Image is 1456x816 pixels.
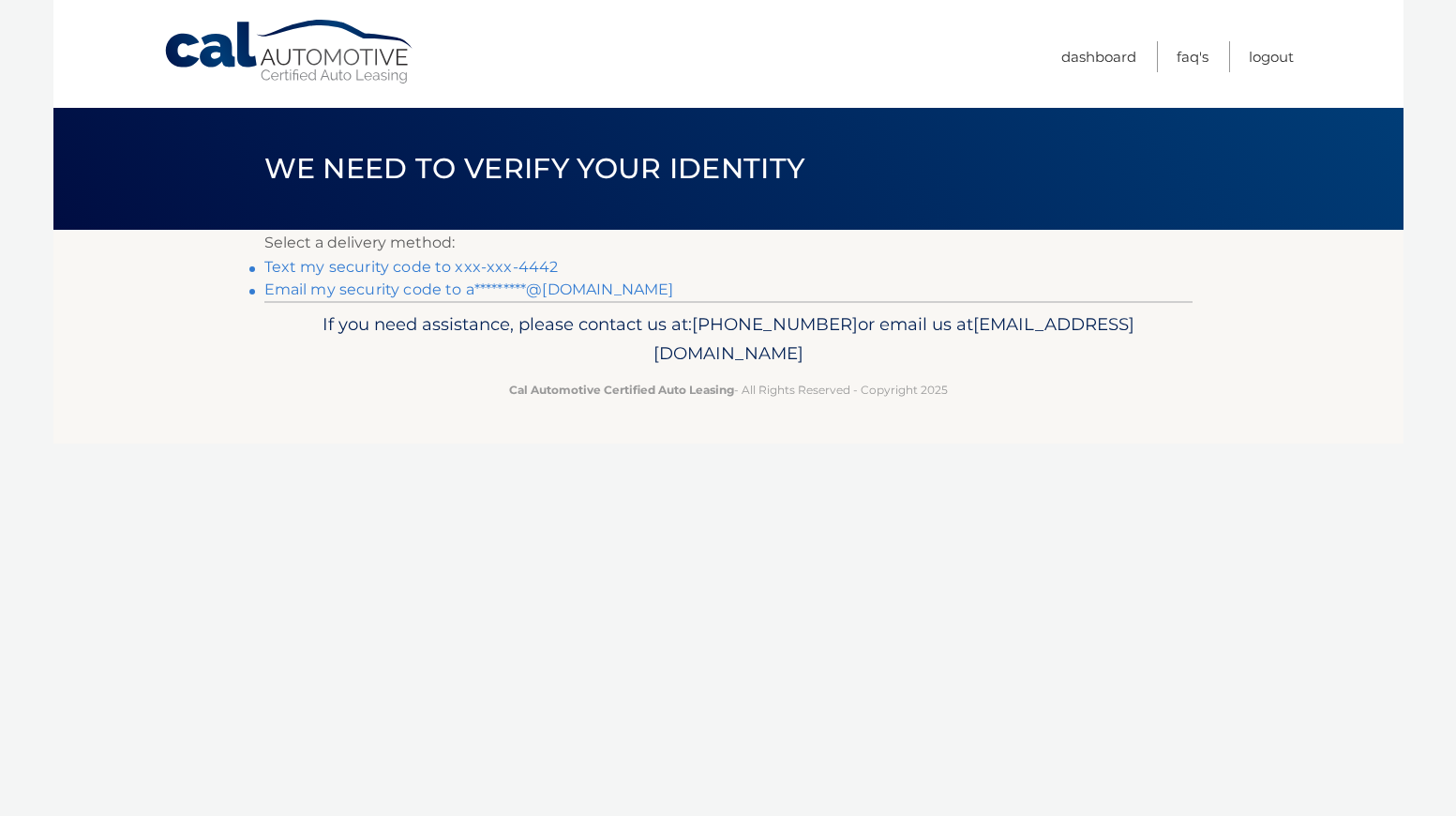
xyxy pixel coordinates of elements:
[1249,41,1294,72] a: Logout
[264,258,559,276] a: Text my security code to xxx-xxx-4442
[163,19,416,85] a: Cal Automotive
[1177,41,1208,72] a: FAQ's
[264,280,674,298] a: Email my security code to a*********@[DOMAIN_NAME]
[264,151,805,186] span: We need to verify your identity
[277,310,1180,370] p: If you need assistance, please contact us at: or email us at
[1061,41,1136,72] a: Dashboard
[277,380,1180,400] p: - All Rights Reserved - Copyright 2025
[692,313,858,335] span: [PHONE_NUMBER]
[509,383,734,397] strong: Cal Automotive Certified Auto Leasing
[264,230,1193,256] p: Select a delivery method:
